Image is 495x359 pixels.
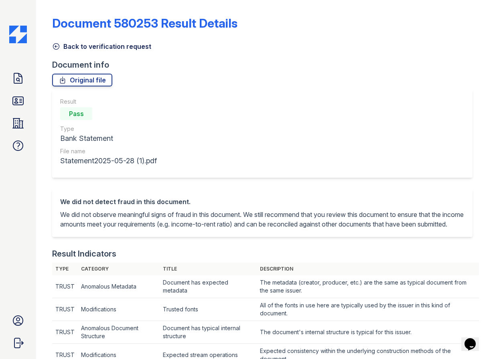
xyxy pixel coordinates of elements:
[78,298,160,321] td: Modifications
[257,298,479,321] td: All of the fonts in use here are typically used by the issuer in this kind of document.
[60,155,157,166] div: Statement2025-05-28 (1).pdf
[60,147,157,155] div: File name
[78,263,160,275] th: Category
[52,275,78,298] td: TRUST
[160,263,257,275] th: Title
[60,197,465,207] div: We did not detect fraud in this document.
[52,321,78,344] td: TRUST
[52,248,116,259] div: Result Indicators
[257,321,479,344] td: The document's internal structure is typical for this issuer.
[52,298,78,321] td: TRUST
[160,298,257,321] td: Trusted fonts
[52,263,78,275] th: Type
[78,321,160,344] td: Anomalous Document Structure
[52,42,151,51] a: Back to verification request
[60,210,465,229] p: We did not observe meaningful signs of fraud in this document. We still recommend that you review...
[52,16,237,30] a: Document 580253 Result Details
[60,125,157,133] div: Type
[9,26,27,43] img: CE_Icon_Blue-c292c112584629df590d857e76928e9f676e5b41ef8f769ba2f05ee15b207248.png
[60,133,157,144] div: Bank Statement
[52,74,112,86] a: Original file
[160,321,257,344] td: Document has typical internal structure
[78,275,160,298] td: Anomalous Metadata
[60,107,92,120] div: Pass
[257,275,479,298] td: The metadata (creator, producer, etc.) are the same as typical document from the same issuer.
[461,327,487,351] iframe: chat widget
[160,275,257,298] td: Document has expected metadata
[257,263,479,275] th: Description
[52,59,479,70] div: Document info
[60,98,157,106] div: Result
